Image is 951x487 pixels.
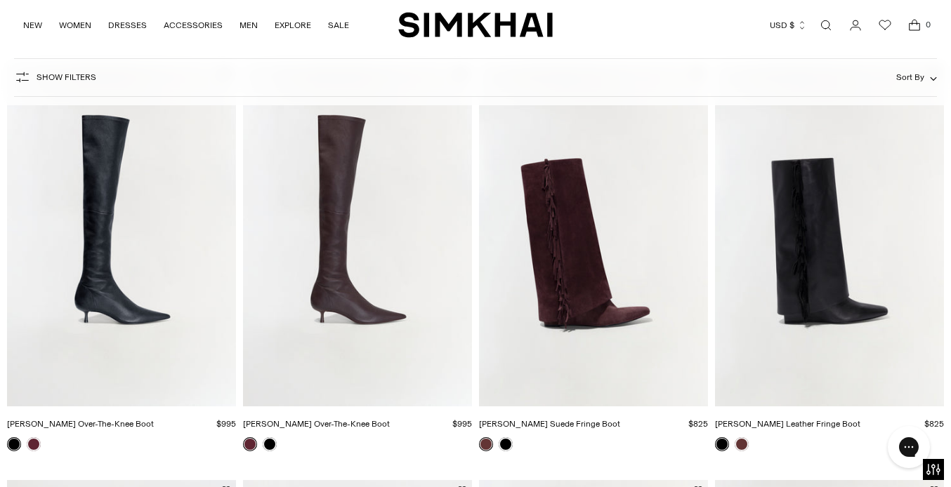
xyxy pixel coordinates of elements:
[7,63,236,406] img: Joni Leather Over-The-Knee Boot
[812,11,840,39] a: Open search modal
[164,10,223,41] a: ACCESSORIES
[688,419,708,429] span: $825
[59,10,91,41] a: WOMEN
[479,419,620,429] a: [PERSON_NAME] Suede Fringe Boot
[328,10,349,41] a: SALE
[896,72,924,82] span: Sort By
[922,18,934,31] span: 0
[896,69,937,85] button: Sort By
[216,419,236,429] span: $995
[398,11,553,39] a: SIMKHAI
[452,419,472,429] span: $995
[715,63,944,406] img: Quinn Leather Fringe Boot
[770,10,807,41] button: USD $
[37,72,96,82] span: Show Filters
[11,434,141,476] iframe: Sign Up via Text for Offers
[881,421,937,473] iframe: Gorgias live chat messenger
[479,63,708,406] img: Quinn Suede Fringe Boot
[108,10,147,41] a: DRESSES
[841,11,870,39] a: Go to the account page
[924,419,944,429] span: $825
[243,63,472,406] img: Joni Leather Over-The-Knee Boot
[23,10,42,41] a: NEW
[275,10,311,41] a: EXPLORE
[243,419,390,429] a: [PERSON_NAME] Over-The-Knee Boot
[7,419,154,429] a: [PERSON_NAME] Over-The-Knee Boot
[871,11,899,39] a: Wishlist
[900,11,929,39] a: Open cart modal
[715,419,860,429] a: [PERSON_NAME] Leather Fringe Boot
[240,10,258,41] a: MEN
[14,66,96,88] button: Show Filters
